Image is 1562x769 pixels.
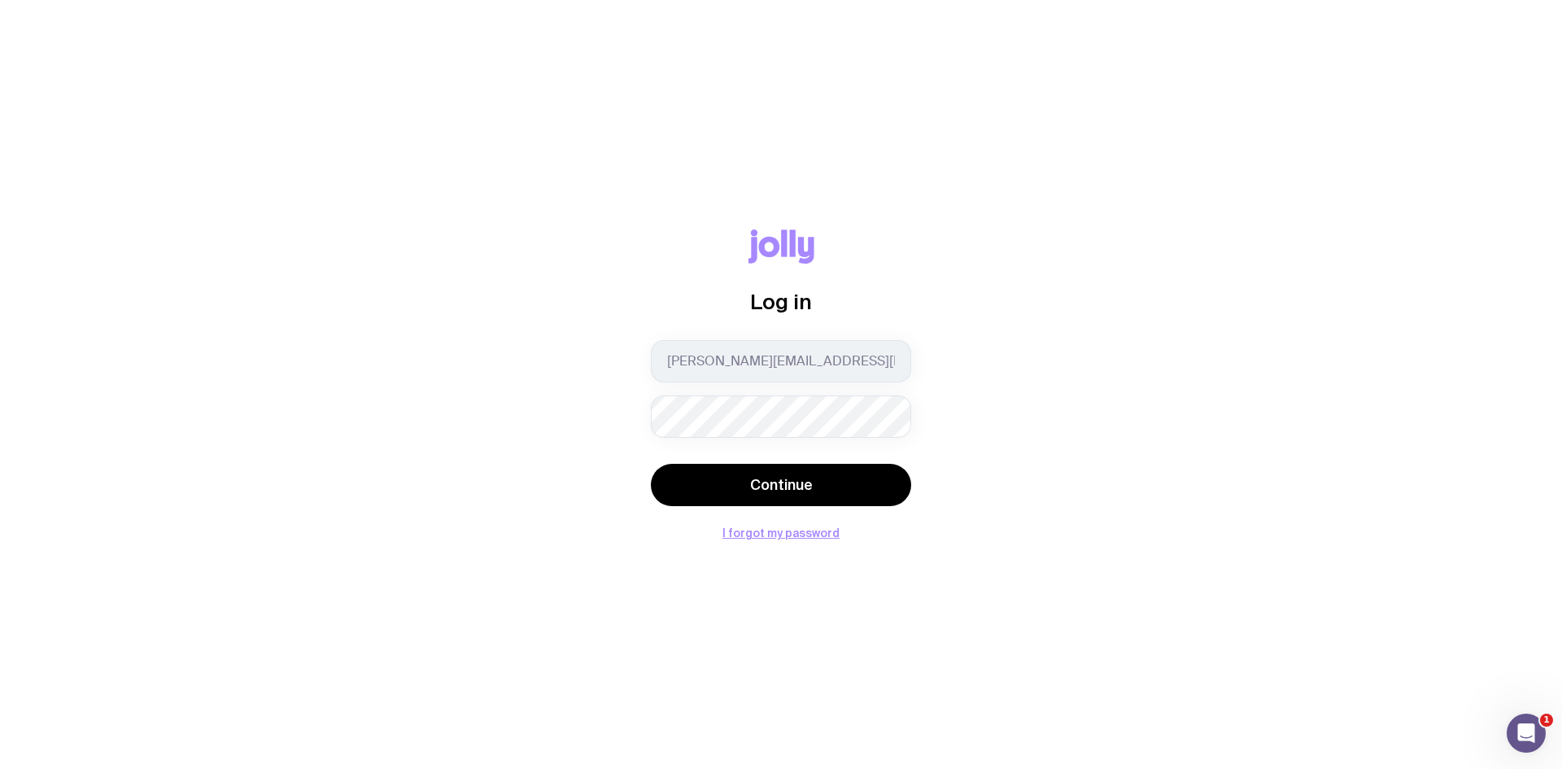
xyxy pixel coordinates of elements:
span: Continue [750,475,813,495]
span: 1 [1540,714,1553,727]
span: Log in [750,290,812,313]
button: Continue [651,464,911,506]
button: I forgot my password [722,527,840,540]
iframe: Intercom live chat [1507,714,1546,753]
input: you@email.com [651,340,911,382]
